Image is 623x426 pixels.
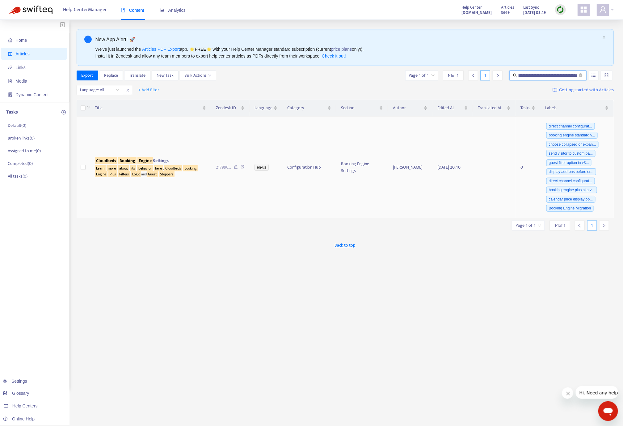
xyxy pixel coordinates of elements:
[95,157,169,164] span: Settings
[580,6,587,13] span: appstore
[3,416,35,421] a: Online Help
[546,205,594,212] span: Booking Engine Migration
[3,391,29,396] a: Glossary
[578,223,582,228] span: left
[331,47,352,52] a: price plans
[546,196,596,203] span: calendar price display op...
[393,105,423,111] span: Author
[255,105,272,111] span: Language
[255,164,269,171] span: en-us
[159,171,175,177] sqkw: Steppers
[520,105,530,111] span: Tasks
[553,88,558,93] img: image-link
[523,9,546,16] strong: [DATE] 03:49
[336,117,388,218] td: Booking Engine Settings
[8,173,27,179] p: All tasks ( 0 )
[12,403,38,408] span: Help Centers
[160,8,186,13] span: Analytics
[341,105,378,111] span: Section
[473,100,516,117] th: Translated At
[602,36,606,39] span: close
[137,157,153,164] sqkw: Engine
[513,73,517,78] span: search
[388,117,432,218] td: [PERSON_NAME]
[437,105,463,111] span: Edited At
[95,105,201,111] span: Title
[478,105,506,111] span: Translated At
[124,71,150,80] button: Translate
[602,223,606,228] span: right
[523,4,539,11] span: Last Sync
[8,38,12,42] span: home
[129,72,145,79] span: Translate
[8,160,33,167] p: Completed ( 0 )
[164,165,182,171] sqkw: Cloudbeds
[598,401,618,421] iframe: Button to launch messaging window
[216,164,231,171] span: 217996 ...
[250,100,282,117] th: Language
[546,141,599,148] span: choose collapsed or expan...
[216,105,240,111] span: Zendesk ID
[95,164,206,177] div: : and .
[546,178,595,184] span: direct channel configurat...
[95,165,106,171] sqkw: Learn
[195,47,206,52] b: FREE
[15,51,30,56] span: Articles
[138,86,160,94] span: + Add filter
[108,171,117,177] sqkw: Plus
[554,222,565,229] span: 1 - 1 of 1
[142,47,180,52] a: Articles PDF Export
[546,150,596,157] span: send visitor to custom pa...
[461,9,492,16] a: [DOMAIN_NAME]
[8,93,12,97] span: container
[501,9,510,16] strong: 3669
[335,242,356,248] span: Back to top
[448,72,459,79] span: 1 - 1 of 1
[546,168,596,175] span: display add-ons before or...
[559,87,614,94] span: Getting started with Articles
[336,100,388,117] th: Section
[180,71,216,80] button: Bulk Actionsdown
[157,72,174,79] span: New Task
[147,171,158,177] sqkw: Guest
[599,6,607,13] span: user
[516,117,540,218] td: 0
[95,171,107,177] sqkw: Engine
[576,386,618,399] iframe: Message from company
[185,72,211,79] span: Bulk Actions
[282,117,336,218] td: Configuration Hub
[154,165,163,171] sqkw: here
[587,221,597,230] div: 1
[591,73,596,77] span: unordered-list
[557,6,564,14] img: sync.dc5367851b00ba804db3.png
[3,379,27,384] a: Settings
[95,157,117,164] sqkw: Cloudbeds
[471,73,475,78] span: left
[546,123,595,130] span: direct channel configurat...
[9,6,53,14] img: Swifteq
[131,171,141,177] sqkw: Logic
[516,100,540,117] th: Tasks
[437,164,461,171] span: [DATE] 20:40
[579,73,583,77] span: close-circle
[4,4,44,9] span: Hi. Need any help?
[8,122,26,129] p: Default ( 0 )
[602,36,606,40] button: close
[562,387,574,399] iframe: Close message
[118,165,129,171] sqkw: about
[137,165,153,171] sqkw: behavior
[480,71,490,80] div: 1
[134,85,164,95] button: + Add filter
[121,8,125,12] span: book
[501,4,514,11] span: Articles
[545,105,604,111] span: Labels
[118,171,130,177] sqkw: Filters
[461,4,482,11] span: Help Center
[211,100,250,117] th: Zendesk ID
[388,100,432,117] th: Author
[8,52,12,56] span: account-book
[8,148,41,154] p: Assigned to me ( 0 )
[579,73,583,79] span: close-circle
[90,100,211,117] th: Title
